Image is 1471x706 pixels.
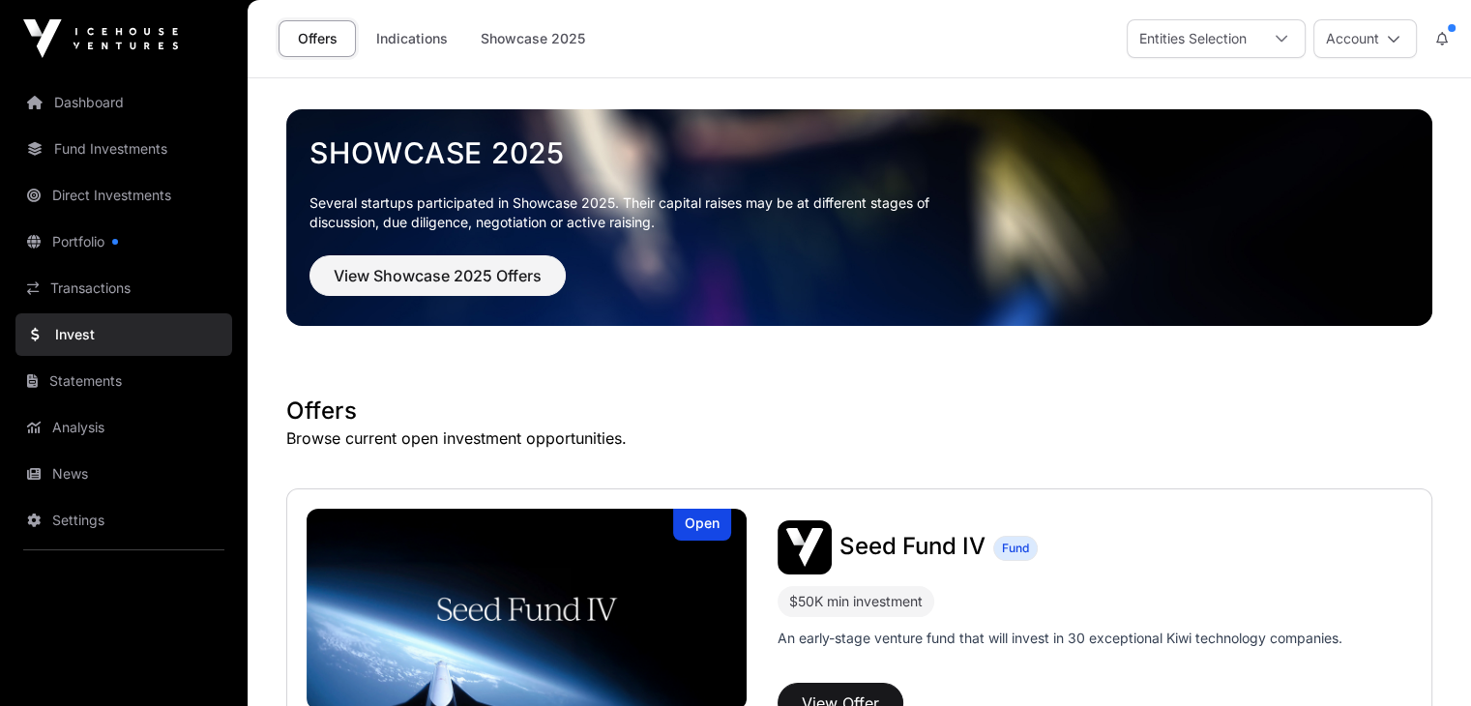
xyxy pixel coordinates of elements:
div: $50K min investment [789,590,923,613]
span: Fund [1002,541,1029,556]
a: Settings [15,499,232,542]
div: $50K min investment [778,586,934,617]
img: Icehouse Ventures Logo [23,19,178,58]
span: Seed Fund IV [839,532,986,560]
a: Dashboard [15,81,232,124]
a: View Showcase 2025 Offers [309,275,566,294]
a: Statements [15,360,232,402]
p: Browse current open investment opportunities. [286,427,1432,450]
button: Account [1313,19,1417,58]
img: Showcase 2025 [286,109,1432,326]
a: Direct Investments [15,174,232,217]
a: Indications [364,20,460,57]
a: Portfolio [15,221,232,263]
div: Open [673,509,731,541]
a: News [15,453,232,495]
a: Analysis [15,406,232,449]
a: Offers [279,20,356,57]
h1: Offers [286,396,1432,427]
a: Showcase 2025 [468,20,598,57]
button: View Showcase 2025 Offers [309,255,566,296]
img: Seed Fund IV [778,520,832,574]
a: Transactions [15,267,232,309]
a: Showcase 2025 [309,135,1409,170]
span: View Showcase 2025 Offers [334,264,542,287]
p: Several startups participated in Showcase 2025. Their capital raises may be at different stages o... [309,193,959,232]
a: Fund Investments [15,128,232,170]
iframe: Chat Widget [1374,613,1471,706]
a: Seed Fund IV [839,535,986,560]
a: Invest [15,313,232,356]
div: Entities Selection [1128,20,1258,57]
p: An early-stage venture fund that will invest in 30 exceptional Kiwi technology companies. [778,629,1342,648]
